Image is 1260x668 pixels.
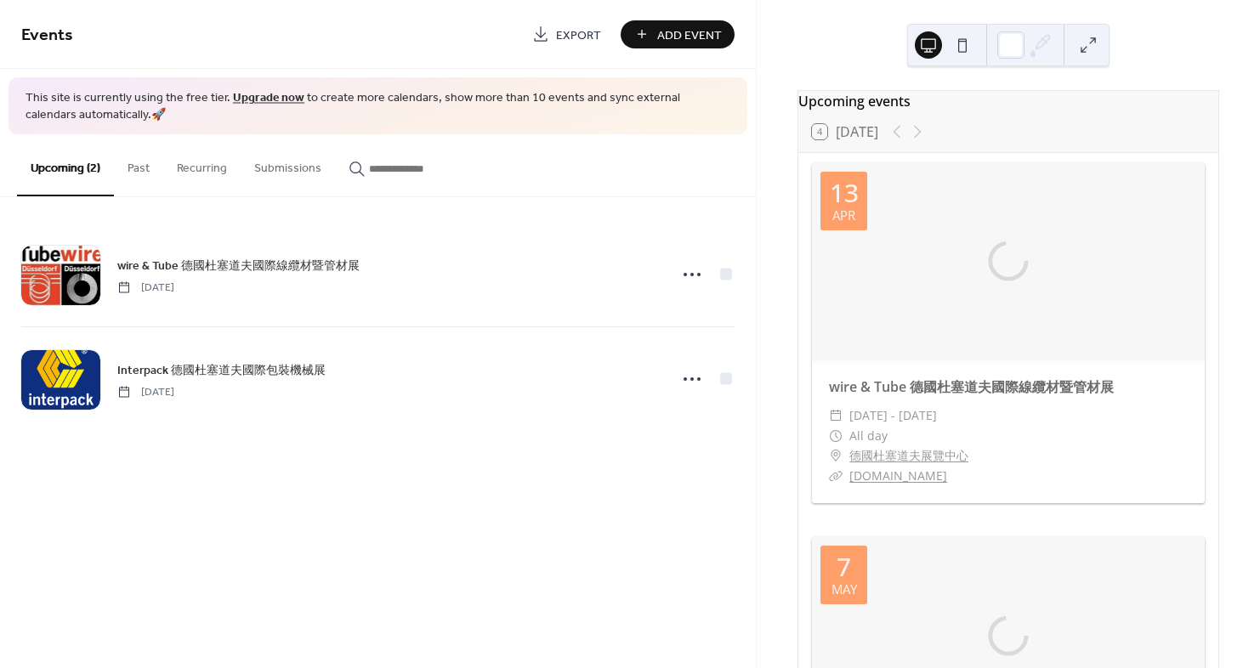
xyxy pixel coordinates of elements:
[117,280,174,295] span: [DATE]
[233,87,304,110] a: Upgrade now
[556,26,601,44] span: Export
[829,466,843,486] div: ​
[849,445,968,466] a: 德國杜塞道夫展覽中心
[849,426,888,446] span: All day
[798,91,1218,111] div: Upcoming events
[621,20,735,48] button: Add Event
[519,20,614,48] a: Export
[829,445,843,466] div: ​
[831,583,857,596] div: May
[829,405,843,426] div: ​
[829,377,1114,396] a: wire & Tube 德國杜塞道夫國際線纜材暨管材展
[657,26,722,44] span: Add Event
[17,134,114,196] button: Upcoming (2)
[117,361,326,379] span: Interpack 德國杜塞道夫國際包裝機械展
[849,467,947,484] a: [DOMAIN_NAME]
[117,256,360,275] a: wire & Tube 德國杜塞道夫國際線纜材暨管材展
[26,90,730,123] span: This site is currently using the free tier. to create more calendars, show more than 10 events an...
[241,134,335,195] button: Submissions
[117,384,174,399] span: [DATE]
[163,134,241,195] button: Recurring
[117,360,326,380] a: Interpack 德國杜塞道夫國際包裝機械展
[117,257,360,275] span: wire & Tube 德國杜塞道夫國際線纜材暨管材展
[114,134,163,195] button: Past
[21,19,73,52] span: Events
[849,405,937,426] span: [DATE] - [DATE]
[832,209,855,222] div: Apr
[830,180,859,206] div: 13
[837,554,851,580] div: 7
[829,426,843,446] div: ​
